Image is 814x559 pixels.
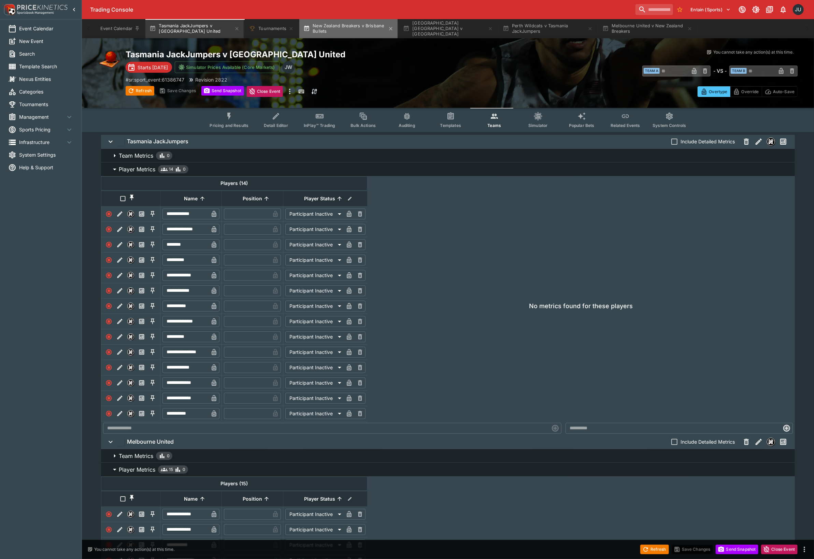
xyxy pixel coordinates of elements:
button: Refresh [126,86,154,96]
div: Justin Walsh [282,61,295,73]
img: Sportsbook Management [17,11,54,14]
button: Nexus [125,524,136,535]
span: System Settings [19,151,73,158]
button: Tournaments [245,19,298,38]
span: Simulator [528,123,547,128]
button: Bulk edit [345,194,354,203]
img: PriceKinetics [17,5,68,10]
img: nexus.svg [128,226,134,232]
span: 0 [183,466,185,473]
span: Tournaments [19,101,73,108]
span: Categories [19,88,73,95]
button: Nexus [125,509,136,520]
button: Close Event [247,86,283,97]
button: Past Performances [777,135,789,148]
img: basketball.png [98,49,120,71]
div: Participant Inactive [285,316,344,327]
span: Team A [644,68,660,74]
div: Nexus [127,395,134,402]
button: Nexus [125,285,136,296]
img: nexus.svg [128,272,134,278]
img: nexus.svg [128,380,134,386]
h6: Tasmania JackJumpers [127,138,188,145]
div: Inactive Player [103,540,114,550]
div: Nexus [767,138,775,146]
span: 0 [167,152,170,159]
button: Edit [114,509,125,520]
p: Auto-Save [773,88,795,95]
button: Nexus [125,316,136,327]
div: Nexus [127,303,134,310]
div: Inactive Player [103,408,114,419]
button: Past Performances [136,285,147,296]
span: Popular Bets [569,123,595,128]
div: Participant Inactive [285,524,344,535]
button: Tasmania JackJumpersInclude Detailed MetricsNexusPast Performances [101,135,795,148]
button: Refresh [640,545,669,554]
button: Nexus [125,377,136,388]
button: Past Performances [136,224,147,235]
span: 15 [169,466,173,473]
button: Past Performances [136,540,147,550]
div: Nexus [127,410,134,417]
button: Past Performances [136,209,147,219]
button: Edit [114,301,125,312]
button: Past Performances [136,270,147,281]
div: Inactive Player [103,270,114,281]
input: search [636,4,673,15]
button: Melbourne UnitedInclude Detailed MetricsNexusPast Performances [101,435,795,449]
span: 14 [169,166,173,173]
div: Inactive Player [103,377,114,388]
button: Select Tenant [687,4,735,15]
span: Name [177,495,205,503]
div: Nexus [767,438,775,446]
img: nexus.svg [128,364,134,371]
button: Edit [114,239,125,250]
div: Nexus [127,379,134,386]
img: nexus.svg [128,318,134,325]
button: Edit [114,331,125,342]
button: Past Performances [136,331,147,342]
img: nexus.svg [128,349,134,355]
div: Participant Inactive [285,377,344,388]
div: Participant Inactive [285,540,344,550]
button: Close Event [761,545,798,554]
div: Nexus [127,349,134,356]
div: Inactive Player [103,239,114,250]
button: Nexus [125,408,136,419]
img: PriceKinetics Logo [2,3,16,16]
button: Team Metrics0 [101,449,795,463]
p: Player Metrics [119,165,155,173]
button: Nexus [125,209,136,219]
button: Nexus [125,362,136,373]
button: Documentation [763,3,776,16]
button: Nexus [125,347,136,358]
div: Nexus [127,287,134,294]
button: more [286,86,294,97]
div: Nexus [127,226,134,233]
img: nexus.svg [128,395,134,401]
div: Inactive Player [103,524,114,535]
button: more [800,545,809,554]
button: Edit [114,224,125,235]
button: Nexus [765,135,777,148]
span: Name [177,195,205,203]
div: Participant Inactive [285,224,344,235]
button: Nexus [125,301,136,312]
button: Connected to PK [736,3,748,16]
div: Event type filters [204,108,691,132]
p: Override [741,88,759,95]
button: Past Performances [136,239,147,250]
img: nexus.svg [128,257,134,263]
p: Team Metrics [119,452,153,460]
span: 0 [167,453,170,459]
span: Team B [731,68,747,74]
span: Search [19,50,73,57]
button: Team Metrics0 [101,149,795,162]
button: Player Metrics150 [101,463,795,476]
img: nexus.svg [128,211,134,217]
div: Participant Inactive [285,408,344,419]
span: Position [235,195,270,203]
img: nexus.svg [128,303,134,309]
button: Past Performances [136,362,147,373]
